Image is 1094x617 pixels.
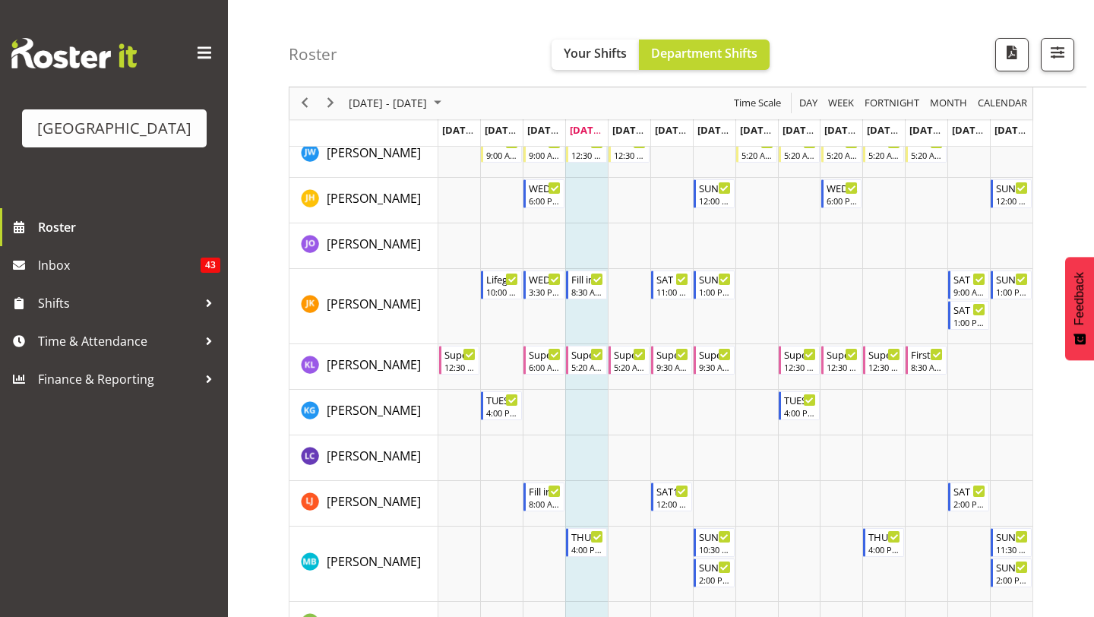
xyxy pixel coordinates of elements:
[732,94,783,113] span: Time Scale
[529,271,561,286] div: WED 3:30-6:30
[699,361,731,373] div: 9:30 AM - 6:30 PM
[867,123,936,137] span: [DATE], [DATE]
[289,223,438,269] td: Jayden O'Byrne resource
[327,552,421,571] a: [PERSON_NAME]
[614,361,646,373] div: 5:20 AM - 2:20 PM
[699,180,731,195] div: SUN 12:00-4:00
[784,392,816,407] div: TUES 4:00-8:00
[38,254,201,277] span: Inbox
[481,271,522,299] div: Joshua Keen"s event - Lifeguard Begin From Tuesday, August 19, 2025 at 10:00:00 AM GMT+12:00 Ends...
[38,216,220,239] span: Roster
[523,271,564,299] div: Joshua Keen"s event - WED 3:30-6:30 Begin From Wednesday, August 20, 2025 at 3:30:00 PM GMT+12:00...
[952,123,1021,137] span: [DATE], [DATE]
[953,498,985,510] div: 2:00 PM - 6:00 PM
[444,346,476,362] div: Supervisor
[991,179,1032,208] div: Jayden Horsley"s event - SUN 12:00-4:00 Begin From Sunday, August 31, 2025 at 12:00:00 PM GMT+12:...
[863,94,921,113] span: Fortnight
[327,356,421,373] span: [PERSON_NAME]
[442,123,511,137] span: [DATE], [DATE]
[953,483,985,498] div: SAT 2:00-6:00
[994,123,1064,137] span: [DATE], [DATE]
[289,344,438,390] td: Kate Lawless resource
[798,94,819,113] span: Day
[566,528,607,557] div: Madison Brown"s event - THURS 4:00-8:00 Begin From Thursday, August 21, 2025 at 4:00:00 PM GMT+12...
[911,149,943,161] div: 5:20 AM - 2:20 PM
[485,123,554,137] span: [DATE], [DATE]
[1073,272,1086,325] span: Feedback
[732,94,784,113] button: Time Scale
[523,134,564,163] div: Jason Wong"s event - Senior Begin From Wednesday, August 20, 2025 at 9:00:00 AM GMT+12:00 Ends At...
[486,392,518,407] div: TUES 4:00-8:00
[699,346,731,362] div: Supervisor
[697,123,767,137] span: [DATE], [DATE]
[953,316,985,328] div: 1:00 PM - 5:00 PM
[571,543,603,555] div: 4:00 PM - 8:00 PM
[736,134,777,163] div: Jason Wong"s event - Senior Begin From Monday, August 25, 2025 at 5:20:00 AM GMT+12:00 Ends At Mo...
[928,94,970,113] button: Timeline Month
[656,271,688,286] div: SAT 11.00-3.00
[996,286,1028,298] div: 1:00 PM - 5:00 PM
[827,94,855,113] span: Week
[614,346,646,362] div: Supervisor
[651,346,692,375] div: Kate Lawless"s event - Supervisor Begin From Saturday, August 23, 2025 at 9:30:00 AM GMT+12:00 En...
[909,123,979,137] span: [DATE], [DATE]
[327,189,421,207] a: [PERSON_NAME]
[639,40,770,70] button: Department Shifts
[699,543,731,555] div: 10:30 AM - 1:30 PM
[566,134,607,163] div: Jason Wong"s event - Senior Begin From Thursday, August 21, 2025 at 12:30:00 PM GMT+12:00 Ends At...
[996,559,1028,574] div: SUN 2:00-6:00
[656,483,688,498] div: SAT12:00-6:00
[862,94,922,113] button: Fortnight
[699,529,731,544] div: SUN 10:30-2:30
[824,123,893,137] span: [DATE], [DATE]
[289,527,438,602] td: Madison Brown resource
[863,528,904,557] div: Madison Brown"s event - THURS 4:00-8:00 Begin From Thursday, August 28, 2025 at 4:00:00 PM GMT+12...
[289,481,438,527] td: Lilah Jack resource
[991,528,1032,557] div: Madison Brown"s event - SUN 11:30-2:30 Begin From Sunday, August 31, 2025 at 11:30:00 AM GMT+12:0...
[327,402,421,419] span: [PERSON_NAME]
[996,543,1028,555] div: 11:30 AM - 1:30 PM
[529,286,561,298] div: 3:30 PM - 6:30 PM
[444,361,476,373] div: 12:30 PM - 9:30 PM
[821,346,862,375] div: Kate Lawless"s event - Supervisor Begin From Wednesday, August 27, 2025 at 12:30:00 PM GMT+12:00 ...
[327,356,421,374] a: [PERSON_NAME]
[953,302,985,317] div: SAT 1:00-5:00
[327,144,421,162] a: [PERSON_NAME]
[656,346,688,362] div: Supervisor
[948,483,989,511] div: Lilah Jack"s event - SAT 2:00-6:00 Begin From Saturday, August 30, 2025 at 2:00:00 PM GMT+12:00 E...
[529,498,561,510] div: 8:00 AM - 2:00 PM
[656,361,688,373] div: 9:30 AM - 6:30 PM
[911,361,943,373] div: 8:30 AM - 12:30 PM
[347,94,428,113] span: [DATE] - [DATE]
[784,407,816,419] div: 4:00 PM - 8:00 PM
[991,271,1032,299] div: Joshua Keen"s event - SUN 1:00-5:00 Begin From Sunday, August 31, 2025 at 1:00:00 PM GMT+12:00 En...
[1041,38,1074,71] button: Filter Shifts
[948,301,989,330] div: Joshua Keen"s event - SAT 1:00-5:00 Begin From Saturday, August 30, 2025 at 1:00:00 PM GMT+12:00 ...
[911,346,943,362] div: First Aid Training
[953,286,985,298] div: 9:00 AM - 12:00 PM
[609,346,650,375] div: Kate Lawless"s event - Supervisor Begin From Friday, August 22, 2025 at 5:20:00 AM GMT+12:00 Ends...
[327,144,421,161] span: [PERSON_NAME]
[346,94,448,113] button: August 2025
[996,271,1028,286] div: SUN 1:00-5:00
[529,149,561,161] div: 9:00 AM - 6:00 PM
[529,346,561,362] div: Supervisor
[868,543,900,555] div: 4:00 PM - 8:00 PM
[289,178,438,223] td: Jayden Horsley resource
[571,346,603,362] div: Supervisor
[529,483,561,498] div: Fill in shift
[327,493,421,510] span: [PERSON_NAME]
[11,38,137,68] img: Rosterit website logo
[699,195,731,207] div: 12:00 PM - 4:00 PM
[699,286,731,298] div: 1:00 PM - 5:00 PM
[784,149,816,161] div: 5:20 AM - 2:20 PM
[327,295,421,313] a: [PERSON_NAME]
[821,179,862,208] div: Jayden Horsley"s event - WED 6:00-9:00 Begin From Wednesday, August 27, 2025 at 6:00:00 PM GMT+12...
[740,123,809,137] span: [DATE], [DATE]
[523,483,564,511] div: Lilah Jack"s event - Fill in shift Begin From Wednesday, August 20, 2025 at 8:00:00 AM GMT+12:00 ...
[906,346,947,375] div: Kate Lawless"s event - First Aid Training Begin From Friday, August 29, 2025 at 8:30:00 AM GMT+12...
[995,38,1029,71] button: Download a PDF of the roster according to the set date range.
[699,574,731,586] div: 2:00 PM - 6:00 PM
[327,401,421,419] a: [PERSON_NAME]
[694,271,735,299] div: Joshua Keen"s event - SUN 1:00-5:00 Begin From Sunday, August 24, 2025 at 1:00:00 PM GMT+12:00 En...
